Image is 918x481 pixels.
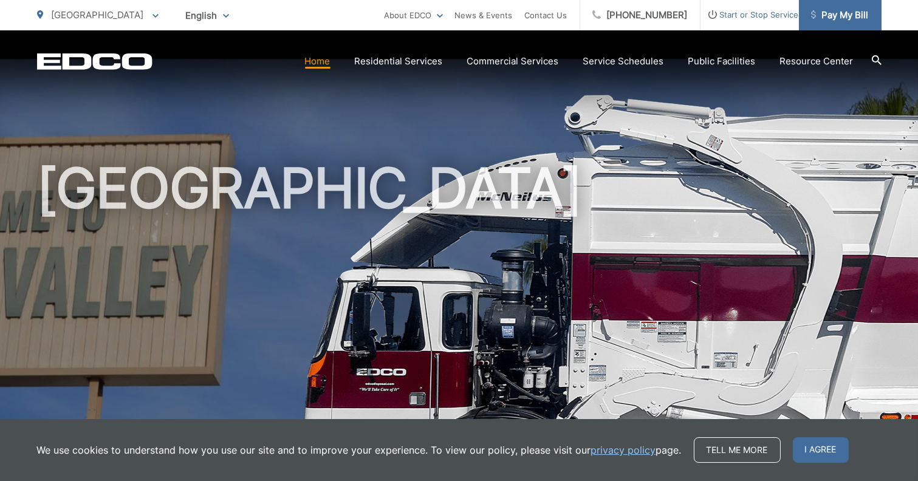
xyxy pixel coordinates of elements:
[177,5,238,26] span: English
[37,53,152,70] a: EDCD logo. Return to the homepage.
[793,437,849,463] span: I agree
[780,54,854,69] a: Resource Center
[467,54,559,69] a: Commercial Services
[385,8,443,22] a: About EDCO
[583,54,664,69] a: Service Schedules
[688,54,756,69] a: Public Facilities
[591,443,656,457] a: privacy policy
[525,8,567,22] a: Contact Us
[811,8,869,22] span: Pay My Bill
[52,9,144,21] span: [GEOGRAPHIC_DATA]
[694,437,781,463] a: Tell me more
[455,8,513,22] a: News & Events
[37,443,682,457] p: We use cookies to understand how you use our site and to improve your experience. To view our pol...
[355,54,443,69] a: Residential Services
[305,54,331,69] a: Home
